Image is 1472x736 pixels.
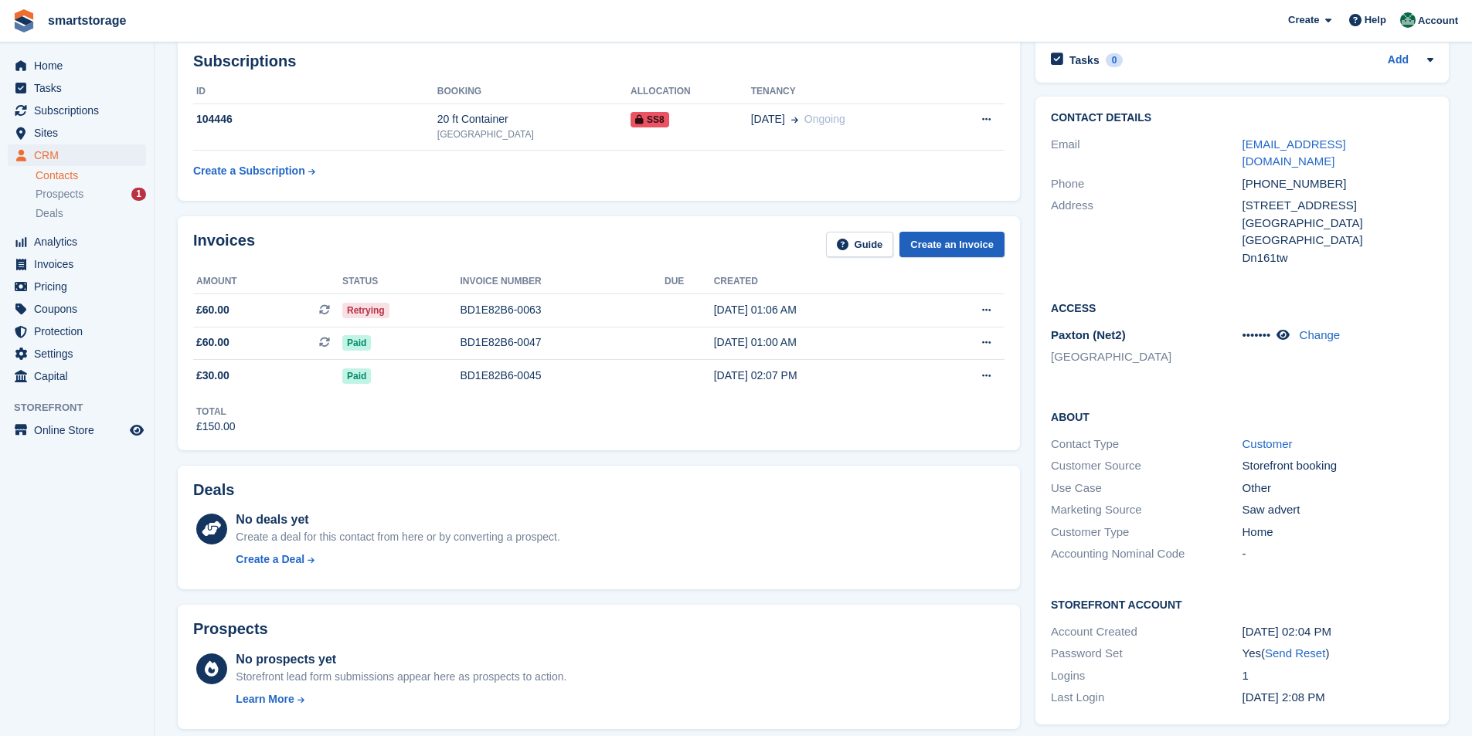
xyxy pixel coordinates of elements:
div: Accounting Nominal Code [1051,545,1242,563]
span: Paid [342,368,371,384]
th: Tenancy [751,80,940,104]
a: menu [8,231,146,253]
div: Create a deal for this contact from here or by converting a prospect. [236,529,559,545]
span: Capital [34,365,127,387]
span: Invoices [34,253,127,275]
a: Add [1388,52,1409,70]
h2: About [1051,409,1433,424]
a: smartstorage [42,8,132,33]
div: [PHONE_NUMBER] [1243,175,1433,193]
div: [STREET_ADDRESS] [1243,197,1433,215]
span: Pricing [34,276,127,297]
h2: Tasks [1069,53,1100,67]
div: [GEOGRAPHIC_DATA] [1243,215,1433,232]
th: Status [342,270,460,294]
span: Paxton (Net2) [1051,328,1126,341]
img: stora-icon-8386f47178a22dfd0bd8f6a31ec36ba5ce8667c1dd55bd0f319d3a0aa187defe.svg [12,9,36,32]
a: menu [8,77,146,99]
div: Create a Subscription [193,163,305,179]
span: CRM [34,144,127,166]
div: Customer Type [1051,524,1242,541]
a: menu [8,253,146,275]
span: [DATE] [751,111,785,127]
a: menu [8,298,146,320]
div: Create a Deal [236,551,304,568]
div: 1 [131,188,146,201]
div: Yes [1243,645,1433,663]
div: Marketing Source [1051,501,1242,519]
span: £60.00 [196,302,229,318]
span: Prospects [36,187,83,202]
div: [GEOGRAPHIC_DATA] [1243,232,1433,249]
span: Deals [36,206,63,221]
div: 0 [1106,53,1124,67]
div: [DATE] 01:00 AM [714,334,923,351]
h2: Storefront Account [1051,596,1433,612]
div: Use Case [1051,480,1242,497]
a: menu [8,321,146,342]
a: Guide [826,232,894,257]
a: Prospects 1 [36,186,146,202]
a: Create an Invoice [899,232,1005,257]
h2: Deals [193,481,234,499]
div: Logins [1051,667,1242,685]
div: [DATE] 01:06 AM [714,302,923,318]
a: menu [8,122,146,144]
th: Booking [437,80,631,104]
h2: Contact Details [1051,112,1433,124]
span: Protection [34,321,127,342]
div: [GEOGRAPHIC_DATA] [437,127,631,141]
span: Help [1365,12,1386,28]
th: Created [714,270,923,294]
span: Retrying [342,303,389,318]
div: 20 ft Container [437,111,631,127]
h2: Access [1051,300,1433,315]
span: Settings [34,343,127,365]
a: Deals [36,205,146,222]
div: Last Login [1051,689,1242,707]
span: Paid [342,335,371,351]
th: Amount [193,270,342,294]
a: menu [8,276,146,297]
h2: Prospects [193,620,268,638]
div: [DATE] 02:04 PM [1243,623,1433,641]
a: menu [8,365,146,387]
div: Other [1243,480,1433,497]
div: 1 [1243,667,1433,685]
div: Storefront lead form submissions appear here as prospects to action. [236,669,566,685]
a: Preview store [127,421,146,439]
span: SS8 [631,112,669,127]
span: Tasks [34,77,127,99]
div: Account Created [1051,623,1242,641]
span: Account [1418,13,1458,29]
a: menu [8,55,146,76]
span: £60.00 [196,334,229,351]
span: £30.00 [196,368,229,384]
th: Due [665,270,714,294]
div: BD1E82B6-0063 [460,302,665,318]
div: Saw advert [1243,501,1433,519]
div: No prospects yet [236,650,566,669]
span: Home [34,55,127,76]
span: Analytics [34,231,127,253]
a: Create a Deal [236,551,559,568]
div: Address [1051,197,1242,266]
div: BD1E82B6-0045 [460,368,665,384]
div: [DATE] 02:07 PM [714,368,923,384]
time: 2025-08-29 13:08:09 UTC [1243,690,1325,704]
span: Online Store [34,419,127,441]
a: menu [8,144,146,166]
span: Storefront [14,400,154,415]
a: Send Reset [1265,646,1325,660]
a: [EMAIL_ADDRESS][DOMAIN_NAME] [1243,137,1346,168]
div: No deals yet [236,510,559,529]
div: Total [196,405,236,419]
div: Password Set [1051,645,1242,663]
a: menu [8,343,146,365]
div: 104446 [193,111,437,127]
a: Learn More [236,691,566,707]
a: Create a Subscription [193,157,315,185]
div: Contact Type [1051,436,1242,453]
div: Phone [1051,175,1242,193]
div: Customer Source [1051,457,1242,475]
